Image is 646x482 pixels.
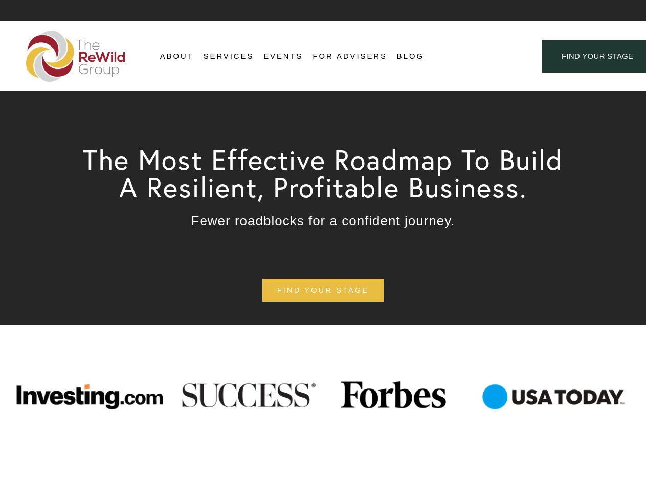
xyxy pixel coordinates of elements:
[83,142,572,204] span: The Most Effective Roadmap To Build A Resilient, Profitable Business.
[160,50,194,63] span: About
[204,50,254,63] span: Services
[263,49,303,64] a: Events
[313,49,387,64] a: For Advisers
[26,31,126,82] img: The ReWild Group
[160,49,194,64] a: folder dropdown
[204,49,254,64] a: folder dropdown
[397,49,424,64] a: Blog
[191,213,455,228] span: Fewer roadblocks for a confident journey.
[262,279,384,302] a: find your stage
